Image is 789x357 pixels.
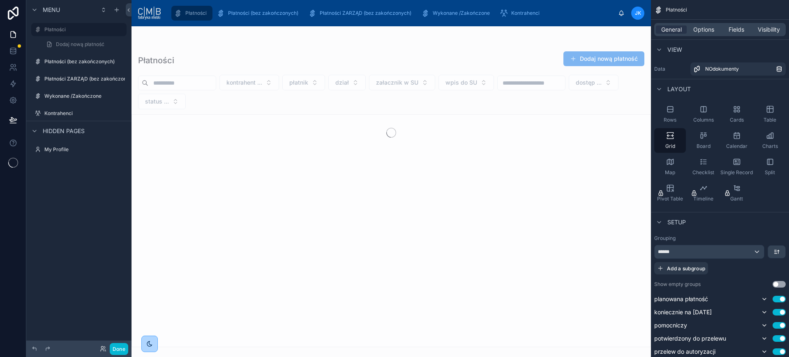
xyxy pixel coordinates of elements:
[31,107,127,120] a: Kontrahenci
[690,62,786,76] a: NOdokumenty
[511,10,540,16] span: Kontrahenci
[654,128,686,153] button: Grid
[721,128,752,153] button: Calendar
[692,169,714,176] span: Checklist
[693,25,714,34] span: Options
[635,10,641,16] span: JK
[31,72,127,85] a: Płatności ZARZĄD (bez zakończonych)
[44,76,137,82] label: Płatności ZARZĄD (bez zakończonych)
[43,6,60,14] span: Menu
[31,55,127,68] a: Płatności (bez zakończonych)
[729,25,744,34] span: Fields
[31,143,127,156] a: My Profile
[730,117,744,123] span: Cards
[31,90,127,103] a: Wykonane /Zakończone
[43,127,85,135] span: Hidden pages
[654,154,686,179] button: Map
[654,66,687,72] label: Data
[306,6,417,21] a: Płatności ZARZĄD (bez zakończonych)
[721,154,752,179] button: Single Record
[687,128,719,153] button: Board
[667,46,682,54] span: View
[44,146,125,153] label: My Profile
[754,154,786,179] button: Split
[665,169,675,176] span: Map
[720,169,753,176] span: Single Record
[138,7,161,20] img: App logo
[657,196,683,202] span: Pivot Table
[654,308,712,316] span: koniecznie na [DATE]
[419,6,496,21] a: Wykonane /Zakończone
[44,93,125,99] label: Wykonane /Zakończone
[44,26,122,33] label: Płatności
[667,265,705,272] span: Add a subgroup
[56,41,104,48] span: Dodaj nową płatność
[167,4,618,22] div: scrollable content
[214,6,304,21] a: Płatności (bez zakończonych)
[110,343,128,355] button: Done
[654,102,686,127] button: Rows
[666,7,687,13] span: Płatności
[654,181,686,205] button: Pivot Table
[433,10,490,16] span: Wykonane /Zakończone
[664,117,676,123] span: Rows
[44,58,125,65] label: Płatności (bez zakończonych)
[654,235,676,242] label: Grouping
[667,85,691,93] span: Layout
[726,143,747,150] span: Calendar
[758,25,780,34] span: Visibility
[687,154,719,179] button: Checklist
[705,66,739,72] span: NOdokumenty
[721,102,752,127] button: Cards
[697,143,711,150] span: Board
[654,321,687,329] span: pomocniczy
[667,218,686,226] span: Setup
[687,181,719,205] button: Timeline
[765,169,775,176] span: Split
[721,181,752,205] button: Gantt
[654,281,701,288] label: Show empty groups
[730,196,743,202] span: Gantt
[661,25,682,34] span: General
[754,102,786,127] button: Table
[693,196,713,202] span: Timeline
[665,143,675,150] span: Grid
[228,10,298,16] span: Płatności (bez zakończonych)
[754,128,786,153] button: Charts
[44,110,125,117] label: Kontrahenci
[31,23,127,36] a: Płatności
[497,6,545,21] a: Kontrahenci
[687,102,719,127] button: Columns
[654,295,708,303] span: planowana płatność
[185,10,207,16] span: Płatności
[693,117,714,123] span: Columns
[762,143,778,150] span: Charts
[654,262,708,274] button: Add a subgroup
[171,6,212,21] a: Płatności
[654,334,726,343] span: potwierdzony do przelewu
[41,38,127,51] a: Dodaj nową płatność
[764,117,776,123] span: Table
[320,10,411,16] span: Płatności ZARZĄD (bez zakończonych)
